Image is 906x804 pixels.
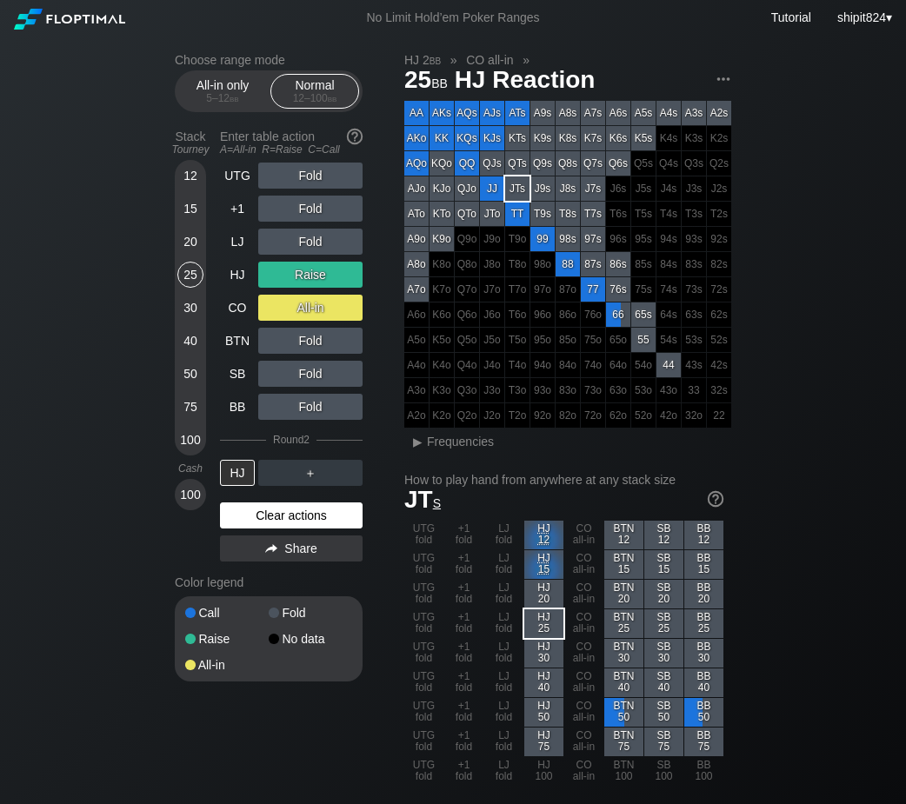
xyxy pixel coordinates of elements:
[444,698,483,727] div: +1 fold
[404,580,443,608] div: UTG fold
[345,127,364,146] img: help.32db89a4.svg
[631,202,656,226] div: 100% fold in prior round
[656,151,681,176] div: 100% fold in prior round
[556,403,580,428] div: 100% fold in prior round
[682,252,706,276] div: 100% fold in prior round
[581,227,605,251] div: 97s
[682,101,706,125] div: A3s
[644,609,683,638] div: SB 25
[524,728,563,756] div: HJ 75
[220,361,255,387] div: SB
[258,196,363,222] div: Fold
[606,227,630,251] div: 100% fold in prior round
[530,151,555,176] div: Q9s
[258,328,363,354] div: Fold
[644,639,683,668] div: SB 30
[177,163,203,189] div: 12
[404,126,429,150] div: AKo
[455,302,479,327] div: 100% fold in prior round
[455,202,479,226] div: QTo
[530,353,555,377] div: 100% fold in prior round
[177,328,203,354] div: 40
[404,151,429,176] div: AQo
[505,202,530,226] div: TT
[430,227,454,251] div: K9o
[682,378,706,402] div: 100% fold in prior round
[656,403,681,428] div: 100% fold in prior round
[430,403,454,428] div: 100% fold in prior round
[656,353,681,377] div: 44
[431,72,448,91] span: bb
[278,92,351,104] div: 12 – 100
[556,277,580,302] div: 100% fold in prior round
[564,668,603,697] div: CO all-in
[340,10,565,29] div: No Limit Hold’em Poker Ranges
[631,227,656,251] div: 100% fold in prior round
[564,580,603,608] div: CO all-in
[684,521,723,549] div: BB 12
[524,639,563,668] div: HJ 30
[220,229,255,255] div: LJ
[581,328,605,352] div: 100% fold in prior round
[402,52,443,68] span: HJ 2
[606,302,630,327] div: 66
[707,151,731,176] div: 100% fold in prior round
[430,328,454,352] div: 100% fold in prior round
[175,568,363,596] div: Color legend
[556,378,580,402] div: 100% fold in prior round
[455,277,479,302] div: 100% fold in prior round
[430,353,454,377] div: 100% fold in prior round
[258,163,363,189] div: Fold
[606,353,630,377] div: 100% fold in prior round
[258,361,363,387] div: Fold
[530,202,555,226] div: T9s
[631,101,656,125] div: A5s
[707,302,731,327] div: 100% fold in prior round
[444,580,483,608] div: +1 fold
[168,143,213,156] div: Tourney
[524,698,563,727] div: HJ 50
[631,176,656,201] div: 100% fold in prior round
[505,277,530,302] div: 100% fold in prior round
[604,639,643,668] div: BTN 30
[505,378,530,402] div: 100% fold in prior round
[328,92,337,104] span: bb
[484,698,523,727] div: LJ fold
[455,403,479,428] div: 100% fold in prior round
[444,521,483,549] div: +1 fold
[433,492,441,511] span: s
[455,176,479,201] div: QJo
[581,302,605,327] div: 100% fold in prior round
[183,75,263,108] div: All-in only
[484,609,523,638] div: LJ fold
[656,101,681,125] div: A4s
[444,668,483,697] div: +1 fold
[404,521,443,549] div: UTG fold
[480,252,504,276] div: 100% fold in prior round
[644,698,683,727] div: SB 50
[480,202,504,226] div: JTo
[177,394,203,420] div: 75
[484,668,523,697] div: LJ fold
[656,328,681,352] div: 100% fold in prior round
[273,434,310,446] div: Round 2
[220,328,255,354] div: BTN
[455,328,479,352] div: 100% fold in prior round
[682,202,706,226] div: 100% fold in prior round
[606,378,630,402] div: 100% fold in prior round
[505,252,530,276] div: 100% fold in prior round
[480,101,504,125] div: AJs
[564,550,603,579] div: CO all-in
[530,378,555,402] div: 100% fold in prior round
[556,151,580,176] div: Q8s
[530,101,555,125] div: A9s
[455,353,479,377] div: 100% fold in prior round
[606,328,630,352] div: 100% fold in prior round
[402,67,450,96] span: 25
[707,176,731,201] div: 100% fold in prior round
[484,550,523,579] div: LJ fold
[556,353,580,377] div: 100% fold in prior round
[177,229,203,255] div: 20
[404,227,429,251] div: A9o
[556,101,580,125] div: A8s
